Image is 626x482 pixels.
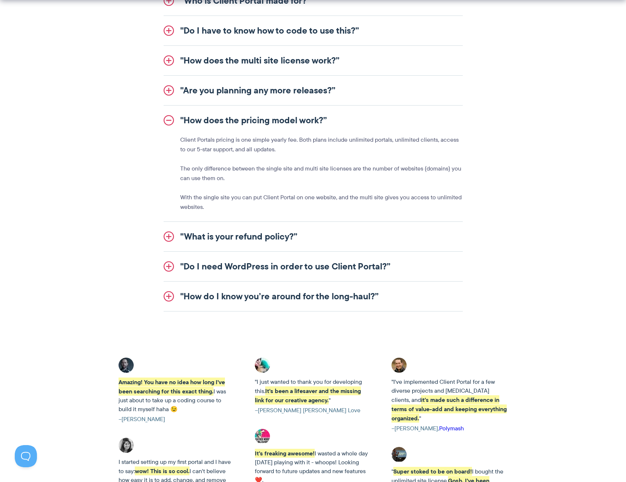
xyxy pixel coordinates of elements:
[393,467,472,476] strong: Super stoked to be on board!
[180,164,463,183] p: The only difference between the single site and multi site licenses are the number of websites (d...
[255,378,371,405] p: "I just wanted to thank you for developing this. "
[164,222,463,251] a: "What is your refund policy?”
[164,106,463,135] a: "How does the pricing model work?”
[439,424,464,433] a: Polymash
[255,429,270,444] img: Heather Woods Client Portal testimonial
[119,378,225,396] strong: Amazing! You have no idea how long I've been searching for this exact thing.
[255,386,361,404] strong: It's been a lifesaver and the missing link for our creative agency.
[391,424,507,433] cite: –[PERSON_NAME],
[164,282,463,311] a: "How do I know you’re around for the long-haul?”
[164,76,463,105] a: "Are you planning any more releases?”
[15,445,37,467] iframe: Toggle Customer Support
[119,415,235,424] cite: –[PERSON_NAME]
[119,438,134,453] img: Client Portal testimonial
[119,378,235,414] p: I was just about to take up a coding course to build it myself haha 😉
[164,46,463,75] a: "How does the multi site license work?”
[391,395,507,423] strong: it's made such a difference in terms of value-add and keeping everything organized.
[180,193,463,212] p: With the single site you can put Client Portal on one website, and the multi site gives you acces...
[164,16,463,45] a: "Do I have to know how to code to use this?”
[164,252,463,281] a: "Do I need WordPress in order to use Client Portal?”
[135,466,189,475] strong: wow! This is so cool.
[180,135,463,154] p: Client Portals pricing is one simple yearly fee. Both plans include unlimited portals, unlimited ...
[255,449,315,458] strong: It's freaking awesome!
[391,378,507,423] p: "I've implemented Client Portal for a few diverse projects and [MEDICAL_DATA] clients, and "
[255,406,371,415] cite: –[PERSON_NAME] [PERSON_NAME] Love
[119,358,134,373] img: Client Portal testimonial - Adrian C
